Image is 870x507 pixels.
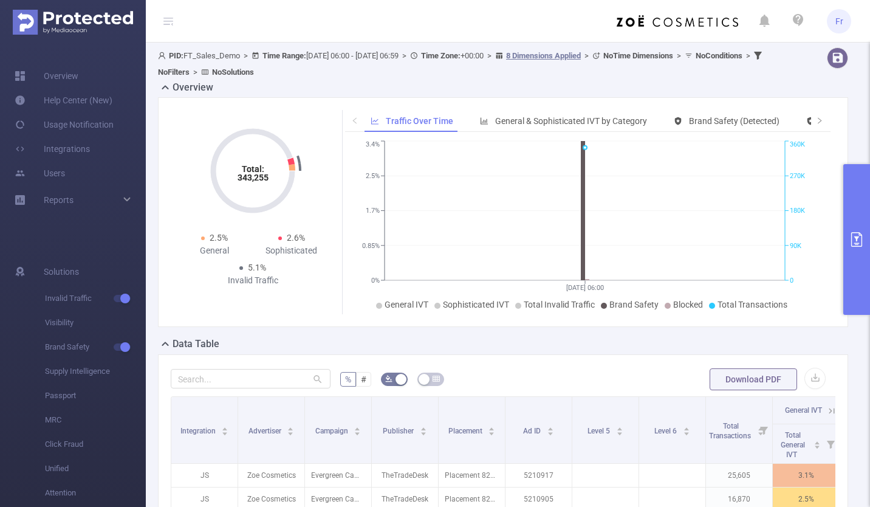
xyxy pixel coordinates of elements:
span: > [240,51,252,60]
div: Sort [616,426,623,433]
p: 5210917 [505,464,572,487]
span: > [399,51,410,60]
span: > [190,67,201,77]
span: Fr [835,9,843,33]
i: Filter menu [755,397,772,463]
i: icon: caret-up [547,426,553,429]
i: Filter menu [822,424,839,463]
span: Brand Safety [609,300,659,309]
i: icon: caret-down [616,430,623,434]
tspan: 0.85% [362,242,380,250]
b: Time Zone: [421,51,461,60]
span: Solutions [44,260,79,284]
b: PID: [169,51,183,60]
p: 3.1% [773,464,839,487]
b: No Filters [158,67,190,77]
p: TheTradeDesk [372,464,438,487]
i: icon: bg-colors [385,375,392,382]
span: FT_Sales_Demo [DATE] 06:00 - [DATE] 06:59 +00:00 [158,51,765,77]
tspan: [DATE] 06:00 [566,284,604,292]
a: Users [15,161,65,185]
a: Overview [15,64,78,88]
span: # [361,374,366,384]
span: Attention [45,481,146,505]
input: Search... [171,369,331,388]
span: Publisher [383,427,416,435]
p: Placement 8290435 [439,464,505,487]
span: Sophisticated IVT [443,300,509,309]
span: Blocked [673,300,703,309]
div: Sort [813,440,821,447]
i: icon: caret-down [222,430,228,434]
i: icon: caret-down [683,430,690,434]
i: icon: right [816,117,823,124]
div: Sophisticated [253,244,330,257]
tspan: 2.5% [366,172,380,180]
a: Usage Notification [15,112,114,137]
div: Sort [354,426,361,433]
i: icon: caret-down [814,444,821,447]
i: icon: caret-up [420,426,426,429]
span: Passport [45,384,146,408]
i: icon: left [351,117,358,124]
i: icon: caret-down [354,430,361,434]
span: > [484,51,495,60]
span: > [742,51,754,60]
i: icon: caret-down [488,430,495,434]
span: Total Transactions [709,422,753,440]
span: Visibility [45,311,146,335]
b: No Time Dimensions [603,51,673,60]
div: Sort [420,426,427,433]
i: icon: caret-up [222,426,228,429]
i: icon: caret-up [488,426,495,429]
div: General [176,244,253,257]
span: Total Invalid Traffic [524,300,595,309]
span: General IVT [385,300,428,309]
span: 2.6% [287,233,305,243]
h2: Data Table [173,337,219,351]
span: Level 6 [654,427,679,435]
p: Zoe Cosmetics [238,464,304,487]
i: icon: caret-up [814,440,821,443]
a: Integrations [15,137,90,161]
h2: Overview [173,80,213,95]
i: icon: caret-up [354,426,361,429]
b: No Conditions [696,51,742,60]
div: Sort [547,426,554,433]
u: 8 Dimensions Applied [506,51,581,60]
span: Placement [448,427,484,435]
button: Download PDF [710,368,797,390]
span: % [345,374,351,384]
span: Brand Safety (Detected) [689,116,779,126]
span: MRC [45,408,146,432]
span: Integration [180,427,217,435]
i: icon: line-chart [371,117,379,125]
div: Sort [287,426,294,433]
tspan: 3.4% [366,141,380,149]
b: No Solutions [212,67,254,77]
div: Sort [488,426,495,433]
span: Supply Intelligence [45,359,146,384]
span: Campaign [315,427,350,435]
tspan: 90K [790,242,801,250]
span: > [581,51,592,60]
tspan: 343,255 [238,173,269,182]
tspan: 0 [790,277,793,285]
i: icon: user [158,52,169,60]
span: > [673,51,685,60]
span: Click Fraud [45,432,146,457]
i: icon: caret-up [616,426,623,429]
span: Reports [44,195,74,205]
span: Total General IVT [781,431,805,459]
span: Advertiser [248,427,283,435]
tspan: 1.7% [366,207,380,215]
i: icon: caret-down [547,430,553,434]
span: General IVT [785,406,822,415]
p: JS [171,464,238,487]
span: Level 5 [587,427,612,435]
span: 2.5% [210,233,228,243]
tspan: Total: [242,164,264,174]
tspan: 360K [790,141,805,149]
i: icon: caret-down [287,430,294,434]
span: Traffic Over Time [386,116,453,126]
